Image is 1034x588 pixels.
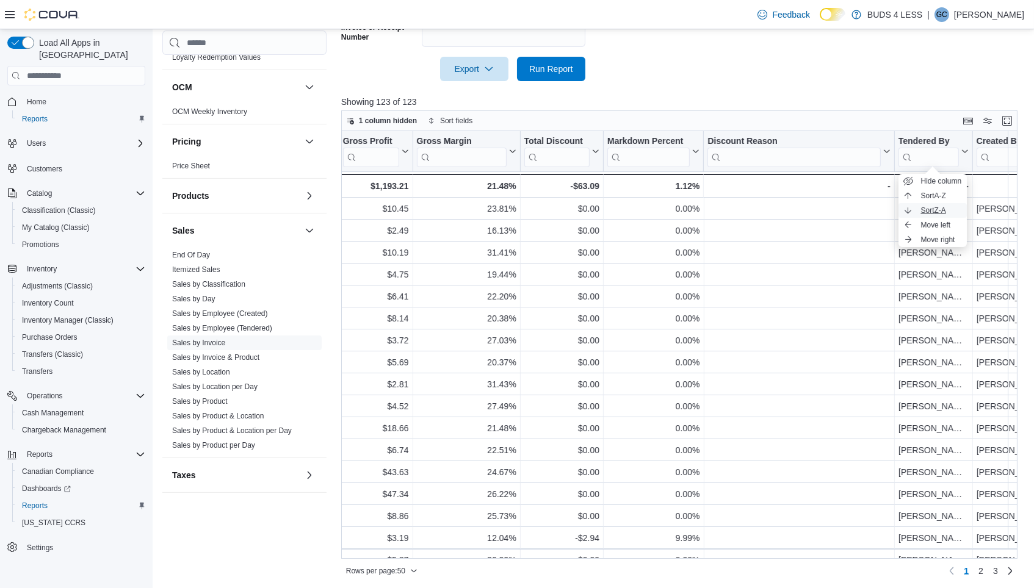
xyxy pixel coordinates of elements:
[416,465,516,479] div: 24.67%
[17,203,145,218] span: Classification (Classic)
[707,136,891,167] button: Discount Reason
[22,136,145,151] span: Users
[416,487,516,501] div: 26.22%
[17,220,95,235] a: My Catalog (Classic)
[172,309,268,318] a: Sales by Employee (Created)
[898,188,967,203] button: SortA-Z
[607,443,700,457] div: 0.00%
[12,219,150,236] button: My Catalog (Classic)
[342,136,399,148] div: Gross Profit
[17,220,145,235] span: My Catalog (Classic)
[2,93,150,110] button: Home
[17,313,118,328] a: Inventory Manager (Classic)
[524,443,599,457] div: $0.00
[524,201,599,216] div: $0.00
[342,509,408,523] div: $8.86
[524,136,599,167] button: Total Discount
[302,468,317,482] button: Taxes
[17,423,111,437] a: Chargeback Management
[898,333,969,348] div: [PERSON_NAME]
[17,515,90,530] a: [US_STATE] CCRS
[529,63,573,75] span: Run Report
[17,364,145,379] span: Transfers
[607,531,700,545] div: 9.99%
[342,553,408,567] div: $5.87
[17,464,99,479] a: Canadian Compliance
[27,97,46,107] span: Home
[12,404,150,421] button: Cash Management
[27,391,63,401] span: Operations
[607,136,700,167] button: Markdown Percent
[342,113,422,128] button: 1 column hidden
[707,136,881,148] div: Discount Reason
[172,469,300,481] button: Taxes
[22,298,74,308] span: Inventory Count
[17,313,145,328] span: Inventory Manager (Classic)
[172,53,261,62] a: Loyalty Redemption Values
[12,202,150,219] button: Classification (Classic)
[22,223,90,232] span: My Catalog (Classic)
[423,113,477,128] button: Sort fields
[524,421,599,436] div: $0.00
[342,201,408,216] div: $10.45
[524,311,599,326] div: $0.00
[607,179,700,193] div: 1.12%
[524,487,599,501] div: $0.00
[17,515,145,530] span: Washington CCRS
[607,465,700,479] div: 0.00%
[17,347,145,362] span: Transfers (Classic)
[27,188,52,198] span: Catalog
[416,267,516,282] div: 19.44%
[172,265,220,274] a: Itemized Sales
[302,223,317,238] button: Sales
[440,57,508,81] button: Export
[898,136,959,148] div: Tendered By
[978,565,983,577] span: 2
[22,540,58,555] a: Settings
[172,441,255,450] a: Sales by Product per Day
[753,2,814,27] a: Feedback
[416,179,516,193] div: 21.48%
[898,267,969,282] div: [PERSON_NAME]
[22,425,106,435] span: Chargeback Management
[342,223,408,238] div: $2.49
[172,224,300,237] button: Sales
[17,406,145,420] span: Cash Management
[920,206,945,215] span: Sort Z-A
[17,364,57,379] a: Transfers
[898,245,969,260] div: [PERSON_NAME]
[17,203,101,218] a: Classification (Classic)
[12,497,150,514] button: Reports
[17,330,82,345] a: Purchase Orders
[22,367,52,376] span: Transfers
[524,267,599,282] div: $0.00
[920,176,961,186] span: Hide column
[12,463,150,480] button: Canadian Compliance
[302,134,317,149] button: Pricing
[2,185,150,202] button: Catalog
[17,237,145,252] span: Promotions
[17,423,145,437] span: Chargeback Management
[172,280,245,289] a: Sales by Classification
[342,531,408,545] div: $3.19
[12,329,150,346] button: Purchase Orders
[302,188,317,203] button: Products
[342,399,408,414] div: $4.52
[172,162,210,170] a: Price Sheet
[524,399,599,414] div: $0.00
[898,355,969,370] div: [PERSON_NAME]
[416,443,516,457] div: 22.51%
[416,377,516,392] div: 31.43%
[162,159,327,178] div: Pricing
[936,7,947,22] span: GC
[27,164,62,174] span: Customers
[342,311,408,326] div: $8.14
[22,95,51,109] a: Home
[607,136,690,148] div: Markdown Percent
[172,469,196,481] h3: Taxes
[342,465,408,479] div: $43.63
[22,447,145,462] span: Reports
[22,281,93,291] span: Adjustments (Classic)
[2,159,150,177] button: Customers
[416,355,516,370] div: 20.37%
